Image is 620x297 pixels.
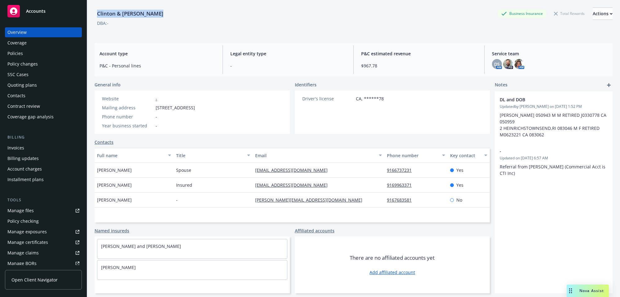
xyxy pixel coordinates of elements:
a: SSC Cases [5,70,82,80]
span: $967.78 [361,62,477,69]
a: Manage certificates [5,237,82,247]
span: Updated by [PERSON_NAME] on [DATE] 1:52 PM [500,104,608,109]
a: Coverage gap analysis [5,112,82,122]
a: Contract review [5,101,82,111]
div: Account charges [7,164,42,174]
div: Manage certificates [7,237,48,247]
div: Email [255,152,375,159]
div: Coverage [7,38,27,48]
span: Legal entity type [230,50,346,57]
span: Identifiers [295,81,317,88]
div: Coverage gap analysis [7,112,54,122]
div: Quoting plans [7,80,37,90]
div: Phone number [102,113,153,120]
div: SSC Cases [7,70,29,80]
a: Named insureds [95,227,129,234]
span: Nova Assist [579,288,604,293]
div: DBA: - [97,20,108,26]
a: - [156,96,157,102]
div: Billing updates [7,153,39,163]
a: Invoices [5,143,82,153]
span: - [230,62,346,69]
button: Email [253,148,384,163]
span: Accounts [26,9,46,14]
span: No [456,197,462,203]
button: Key contact [448,148,490,163]
div: -Updated on [DATE] 6:57 AMReferral from [PERSON_NAME] (Commercial Acct is CTI Inc) [495,143,613,181]
button: Title [174,148,253,163]
div: Policy changes [7,59,38,69]
a: Accounts [5,2,82,20]
div: Manage claims [7,248,39,258]
a: [PERSON_NAME] [101,264,136,270]
span: [PERSON_NAME] [97,182,132,188]
a: Policy checking [5,216,82,226]
span: - [156,113,157,120]
div: Installment plans [7,175,44,185]
a: Contacts [95,139,113,145]
a: Policy changes [5,59,82,69]
span: - [500,148,591,154]
div: Manage files [7,206,34,216]
a: Policies [5,48,82,58]
span: P&C estimated revenue [361,50,477,57]
div: Manage exposures [7,227,47,237]
span: DS [494,61,500,67]
div: Mailing address [102,104,153,111]
img: photo [514,59,524,69]
a: [PERSON_NAME][EMAIL_ADDRESS][DOMAIN_NAME] [255,197,367,203]
button: Full name [95,148,174,163]
span: Updated on [DATE] 6:57 AM [500,155,608,161]
a: [PERSON_NAME] and [PERSON_NAME] [101,243,181,249]
span: Yes [456,167,463,173]
a: add [605,81,613,89]
span: Service team [492,50,608,57]
div: Tools [5,197,82,203]
a: Add affiliated account [370,269,415,276]
span: - [156,122,157,129]
a: [EMAIL_ADDRESS][DOMAIN_NAME] [255,167,333,173]
a: 9169963371 [387,182,417,188]
span: - [176,197,178,203]
div: Business Insurance [498,10,546,17]
span: Account type [100,50,215,57]
span: Insured [176,182,192,188]
div: Year business started [102,122,153,129]
div: Driver's license [302,95,353,102]
div: Full name [97,152,164,159]
span: Open Client Navigator [11,276,58,283]
div: Policies [7,48,23,58]
div: Contract review [7,101,40,111]
div: Total Rewards [551,10,588,17]
div: Contacts [7,91,25,101]
a: Manage exposures [5,227,82,237]
span: [STREET_ADDRESS] [156,104,195,111]
div: Website [102,95,153,102]
span: DL and DOB [500,96,591,103]
p: [PERSON_NAME] 050943 M M RETIRED J0330778 CA 050959 2 HEINRICHSTOWNSEND,RI 083046 M F RETIRED M06... [500,112,608,138]
span: Yes [456,182,463,188]
a: Installment plans [5,175,82,185]
a: Billing updates [5,153,82,163]
a: Manage BORs [5,258,82,268]
span: Notes [495,81,507,89]
a: Manage claims [5,248,82,258]
a: 9166737231 [387,167,417,173]
a: 9167683581 [387,197,417,203]
div: Manage BORs [7,258,37,268]
div: Key contact [450,152,480,159]
a: Contacts [5,91,82,101]
span: General info [95,81,121,88]
span: Referral from [PERSON_NAME] (Commercial Acct is CTI Inc) [500,164,607,176]
div: Policy checking [7,216,39,226]
div: Phone number [387,152,438,159]
a: Manage files [5,206,82,216]
div: Overview [7,27,27,37]
button: Actions [593,7,613,20]
div: Billing [5,134,82,140]
div: Invoices [7,143,24,153]
a: Coverage [5,38,82,48]
span: Spouse [176,167,191,173]
span: [PERSON_NAME] [97,197,132,203]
